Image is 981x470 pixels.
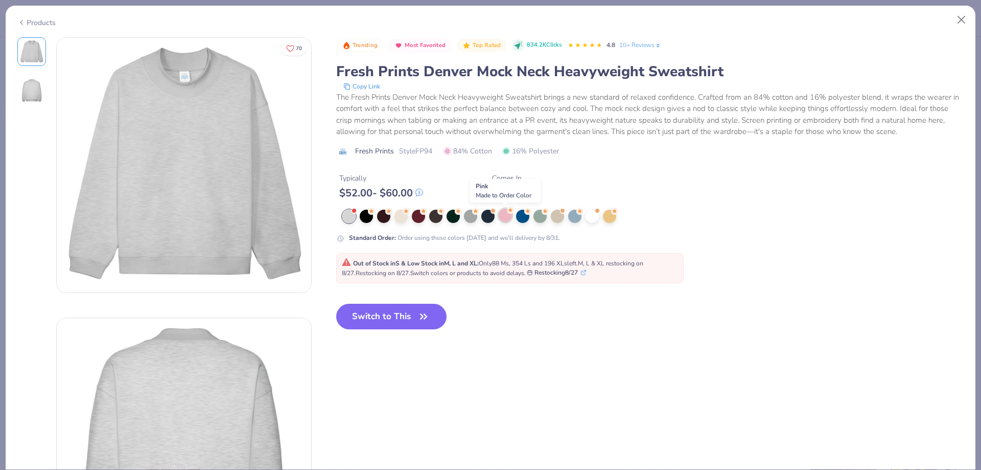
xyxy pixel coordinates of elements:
img: Top Rated sort [462,41,471,50]
div: $ 52.00 - $ 60.00 [339,187,423,199]
span: Trending [353,42,378,48]
a: 10+ Reviews [619,40,662,50]
button: Restocking8/27 [527,268,586,277]
div: The Fresh Prints Denver Mock Neck Heavyweight Sweatshirt brings a new standard of relaxed confide... [336,92,964,138]
div: Products [17,17,56,28]
img: Front [19,39,44,64]
div: Order using these colors [DATE] and we’ll delivery by 8/31. [349,233,560,242]
span: Top Rated [473,42,501,48]
span: Most Favorited [405,42,446,48]
strong: Standard Order : [349,234,396,242]
img: brand logo [336,147,350,155]
div: 4.8 Stars [568,37,602,54]
span: Only 88 Ms, 354 Ls and 196 XLs left. M, L & XL restocking on 8/27. Restocking on 8/27. Switch col... [342,259,643,278]
button: Close [952,10,971,30]
span: 834.2K Clicks [527,41,562,50]
div: Typically [339,173,423,184]
div: Comes In [492,173,529,184]
img: Most Favorited sort [394,41,403,50]
strong: Out of Stock in S [353,259,401,267]
button: Switch to This [336,304,447,329]
span: Style FP94 [399,146,432,156]
img: Trending sort [342,41,351,50]
button: Badge Button [389,39,451,52]
span: 4.8 [606,41,615,49]
span: 16% Polyester [502,146,559,156]
span: 84% Cotton [443,146,492,156]
img: Front [57,38,311,293]
span: Made to Order Color [476,191,531,199]
strong: & Low Stock in M, L and XL : [401,259,479,267]
span: 70 [296,46,302,51]
button: Badge Button [457,39,506,52]
span: Fresh Prints [355,146,394,156]
button: Like [282,41,307,56]
button: copy to clipboard [340,81,383,92]
div: Fresh Prints Denver Mock Neck Heavyweight Sweatshirt [336,62,964,81]
button: Badge Button [337,39,383,52]
img: Back [19,78,44,103]
div: Pink [470,179,541,203]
